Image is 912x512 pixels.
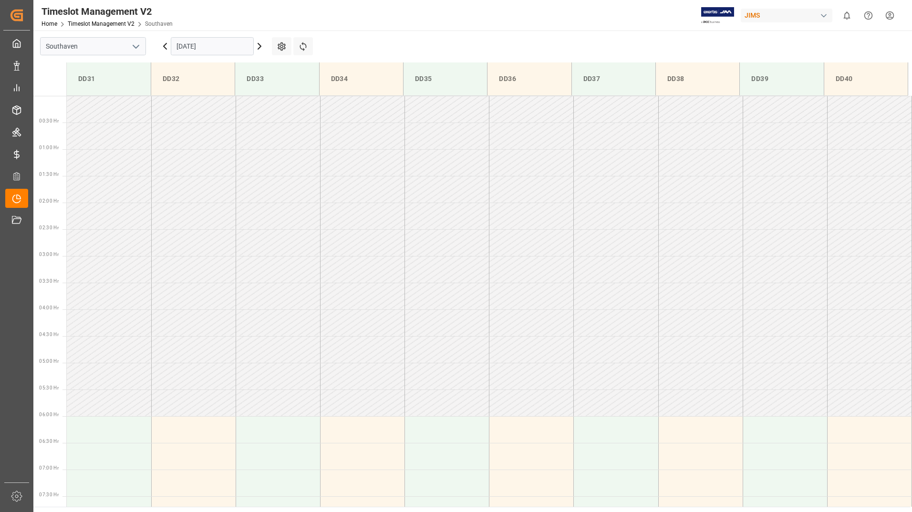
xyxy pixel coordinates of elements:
[39,252,59,257] span: 03:00 Hr
[741,9,832,22] div: JIMS
[858,5,879,26] button: Help Center
[159,70,227,88] div: DD32
[41,20,57,27] a: Home
[39,145,59,150] span: 01:00 Hr
[39,412,59,417] span: 06:00 Hr
[41,4,173,19] div: Timeslot Management V2
[39,439,59,444] span: 06:30 Hr
[39,332,59,337] span: 04:30 Hr
[836,5,858,26] button: show 0 new notifications
[39,358,59,364] span: 05:00 Hr
[39,225,59,230] span: 02:30 Hr
[663,70,732,88] div: DD38
[327,70,395,88] div: DD34
[495,70,563,88] div: DD36
[39,172,59,177] span: 01:30 Hr
[411,70,479,88] div: DD35
[39,385,59,390] span: 05:30 Hr
[171,37,254,55] input: DD-MM-YYYY
[39,305,59,310] span: 04:00 Hr
[39,492,59,497] span: 07:30 Hr
[832,70,900,88] div: DD40
[39,198,59,204] span: 02:00 Hr
[580,70,648,88] div: DD37
[40,37,146,55] input: Type to search/select
[68,20,135,27] a: Timeslot Management V2
[39,278,59,284] span: 03:30 Hr
[701,7,734,24] img: Exertis%20JAM%20-%20Email%20Logo.jpg_1722504956.jpg
[39,118,59,123] span: 00:30 Hr
[39,465,59,471] span: 07:00 Hr
[128,39,143,54] button: open menu
[741,6,836,24] button: JIMS
[74,70,143,88] div: DD31
[243,70,311,88] div: DD33
[747,70,816,88] div: DD39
